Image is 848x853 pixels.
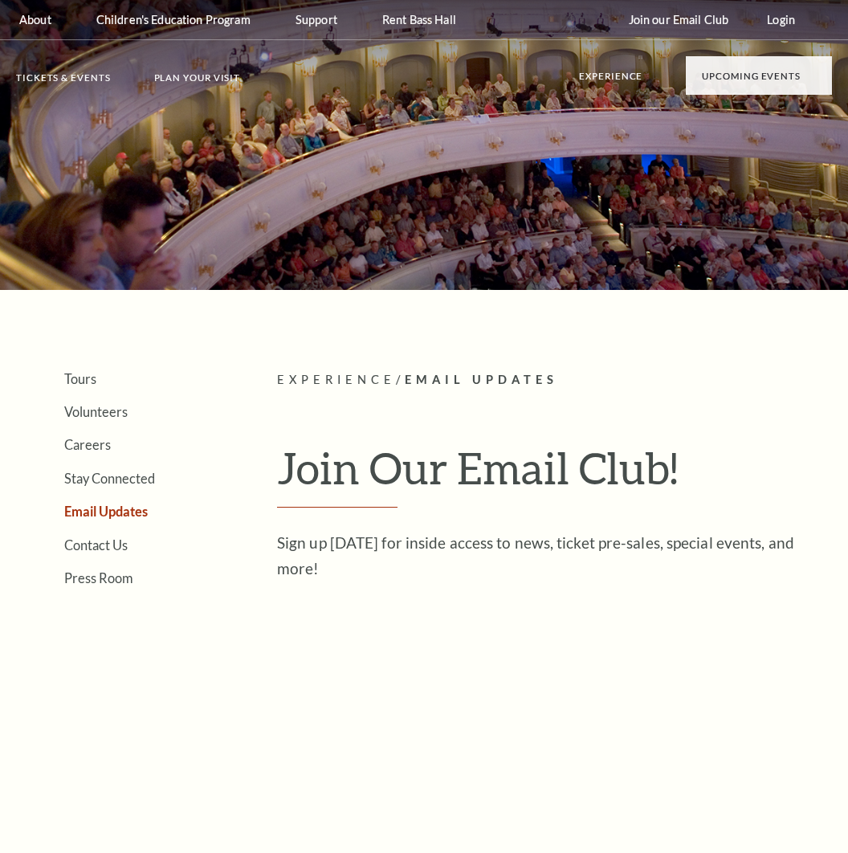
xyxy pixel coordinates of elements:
a: Careers [64,437,111,452]
p: / [277,370,832,390]
p: Tickets & Events [16,73,111,91]
h1: Join Our Email Club! [277,442,832,508]
a: Contact Us [64,537,128,553]
p: Plan Your Visit [154,73,241,91]
span: Email Updates [405,373,558,386]
a: Stay Connected [64,471,155,486]
p: Support [296,13,337,27]
p: Sign up [DATE] for inside access to news, ticket pre-sales, special events, and more! [277,530,799,582]
a: Press Room [64,570,132,586]
a: Tours [64,371,96,386]
span: Experience [277,373,396,386]
p: Children's Education Program [96,13,251,27]
p: Upcoming Events [702,71,801,89]
p: About [19,13,51,27]
a: Email Updates [64,504,148,519]
a: Volunteers [64,404,128,419]
p: Rent Bass Hall [382,13,456,27]
p: Experience [579,71,642,89]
